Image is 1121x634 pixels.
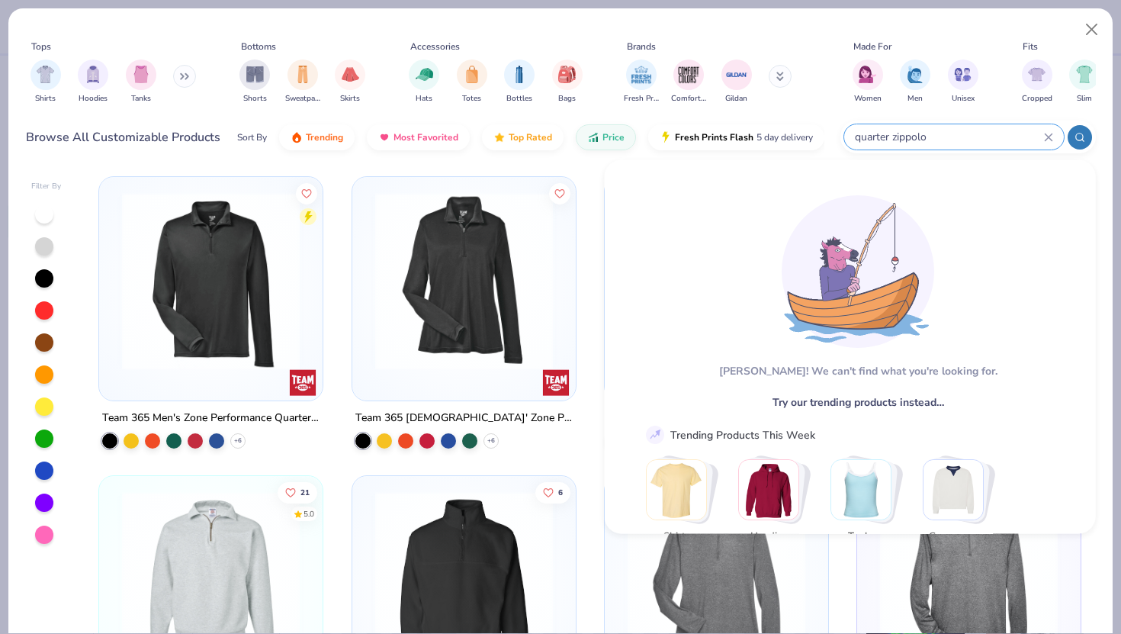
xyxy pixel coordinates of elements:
div: Made For [853,40,891,53]
img: Tanks [831,460,891,520]
span: Crewnecks [928,529,978,544]
img: Gildan Image [725,63,748,86]
img: trend_line.gif [648,428,662,442]
div: filter for Bottles [504,60,535,105]
button: Stack Card Button Crewnecks [923,459,993,550]
img: e3df3c75-8820-49cb-bb3c-e613a6f8b85a [114,192,307,370]
img: ebaf61ba-e11e-41f3-8321-9b81d77d0529 [368,192,560,370]
span: Gildan [725,93,747,105]
div: filter for Gildan [721,60,752,105]
span: Shorts [243,93,267,105]
button: filter button [504,60,535,105]
span: Men [907,93,923,105]
button: filter button [126,60,156,105]
img: most_fav.gif [378,131,390,143]
button: Like [278,482,317,504]
img: Bags Image [558,66,575,83]
img: Shirts [647,460,706,520]
span: Comfort Colors [671,93,706,105]
span: Skirts [340,93,360,105]
span: Sweatpants [285,93,320,105]
img: Women Image [859,66,876,83]
button: Price [576,124,636,150]
span: Top Rated [509,131,552,143]
div: Tops [31,40,51,53]
img: Unisex Image [954,66,972,83]
div: Browse All Customizable Products [26,128,220,146]
button: Trending [279,124,355,150]
div: Team 365 Men's Zone Performance Quarter-Zip [102,409,320,428]
img: Men Image [907,66,923,83]
span: Tanks [131,93,151,105]
button: Like [296,182,317,204]
div: filter for Slim [1069,60,1100,105]
img: Shorts Image [246,66,264,83]
img: Hoodies [739,460,798,520]
button: filter button [624,60,659,105]
span: Women [854,93,882,105]
span: Bottles [506,93,532,105]
span: Fresh Prints Flash [675,131,753,143]
img: Hoodies Image [85,66,101,83]
span: + 6 [487,436,495,446]
img: Team 365 logo [288,368,319,398]
img: Loading... [782,195,934,348]
img: Slim Image [1076,66,1093,83]
span: Hoodies [79,93,108,105]
div: Team 365 [DEMOGRAPHIC_DATA]' Zone Performance Quarter-Zip [355,409,573,428]
span: Shirts [651,529,701,544]
span: 6 [557,489,562,497]
img: ed10c60e-6ad1-430c-9632-00632a26fe3b [560,192,753,370]
img: TopRated.gif [493,131,506,143]
img: trending.gif [291,131,303,143]
button: filter button [457,60,487,105]
div: Fits [1023,40,1038,53]
div: filter for Hoodies [78,60,108,105]
span: + 6 [234,436,242,446]
button: filter button [31,60,61,105]
img: Cropped Image [1028,66,1046,83]
button: filter button [948,60,978,105]
button: filter button [900,60,930,105]
div: Brands [627,40,656,53]
div: Accessories [410,40,460,53]
button: Close [1078,15,1107,44]
span: Cropped [1022,93,1052,105]
div: Bottoms [241,40,276,53]
img: Crewnecks [923,460,983,520]
span: Most Favorited [393,131,458,143]
div: filter for Cropped [1022,60,1052,105]
div: Sort By [237,130,267,144]
div: filter for Hats [409,60,439,105]
span: Tanks [836,529,885,544]
div: filter for Sweatpants [285,60,320,105]
span: Shirts [35,93,56,105]
img: Fresh Prints Image [630,63,653,86]
button: Stack Card Button Hoodies [738,459,808,550]
span: 21 [300,489,310,497]
img: Comfort Colors Image [677,63,700,86]
span: Unisex [952,93,975,105]
span: Price [602,131,625,143]
button: Stack Card Button Tanks [830,459,901,550]
button: filter button [1069,60,1100,105]
button: Stack Card Button Shirts [646,459,716,550]
span: Totes [462,93,481,105]
button: filter button [285,60,320,105]
button: filter button [671,60,706,105]
div: 5.0 [304,509,314,520]
img: flash.gif [660,131,672,143]
img: Hats Image [416,66,433,83]
button: filter button [1022,60,1052,105]
span: Trending [306,131,343,143]
div: filter for Shirts [31,60,61,105]
div: filter for Shorts [239,60,270,105]
button: Top Rated [482,124,564,150]
button: filter button [721,60,752,105]
button: filter button [409,60,439,105]
div: filter for Women [853,60,883,105]
button: Like [548,182,570,204]
span: Bags [558,93,576,105]
img: Tanks Image [133,66,149,83]
img: Skirts Image [342,66,359,83]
